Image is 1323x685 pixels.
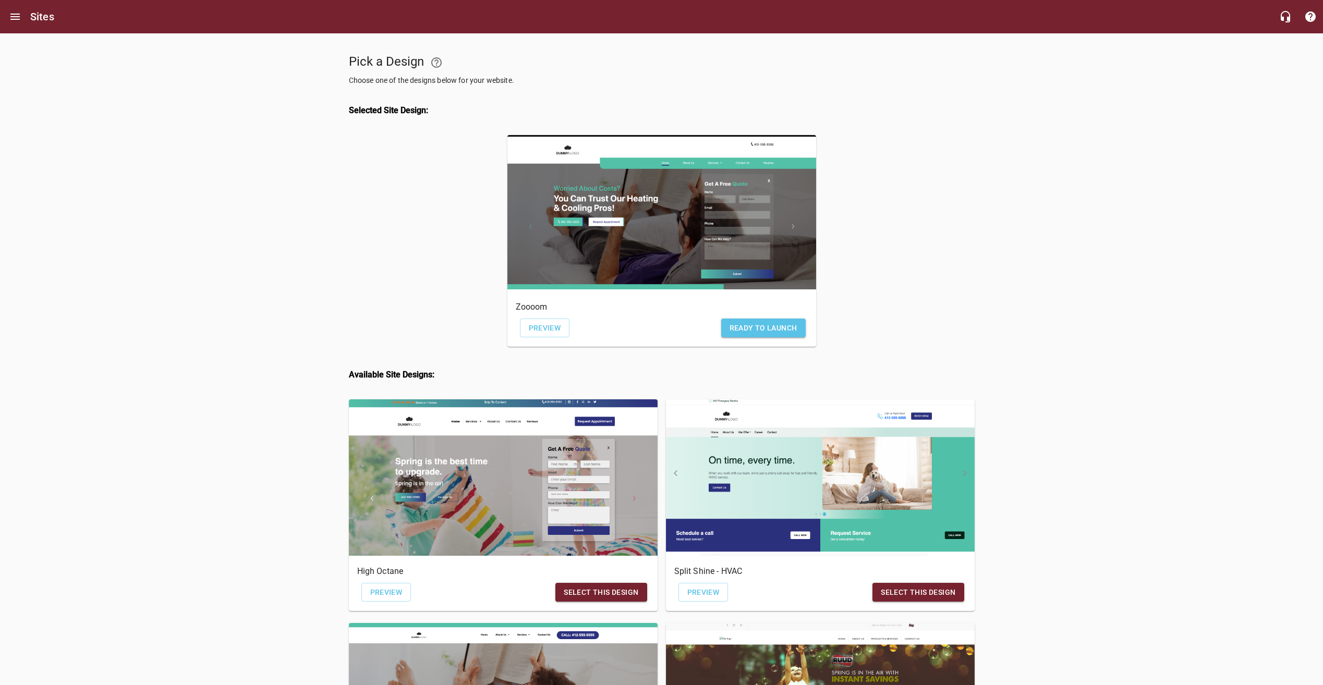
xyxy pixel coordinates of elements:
h5: Pick a Design [349,50,658,75]
div: High Octane [349,399,658,556]
button: Select this design [872,583,964,602]
button: Ready to Launch [721,319,806,338]
button: Support Portal [1298,4,1323,29]
a: Preview [520,319,570,338]
span: Preview [370,586,403,599]
h6: Zoooom [516,300,808,314]
span: Select this design [564,586,638,599]
p: Choose one of the designs below for your website. [349,75,658,86]
span: Ready to Launch [730,322,797,335]
a: Learn about our recommended Site updates [424,50,449,75]
span: Preview [687,586,720,599]
h6: Sites [30,8,54,25]
h4: Available Site Designs: [349,370,975,380]
button: Select this design [555,583,647,602]
span: Preview [529,322,561,335]
button: Live Chat [1273,4,1298,29]
h4: Selected Site Design: [349,105,975,115]
a: Preview [361,583,411,602]
h6: High Octane [357,564,649,579]
h6: Split Shine - HVAC [674,564,966,579]
button: Open drawer [3,4,28,29]
div: Split Shine - HVAC [666,399,975,556]
span: Select this design [881,586,955,599]
div: Zoooom [507,135,816,291]
a: Preview [678,583,729,602]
